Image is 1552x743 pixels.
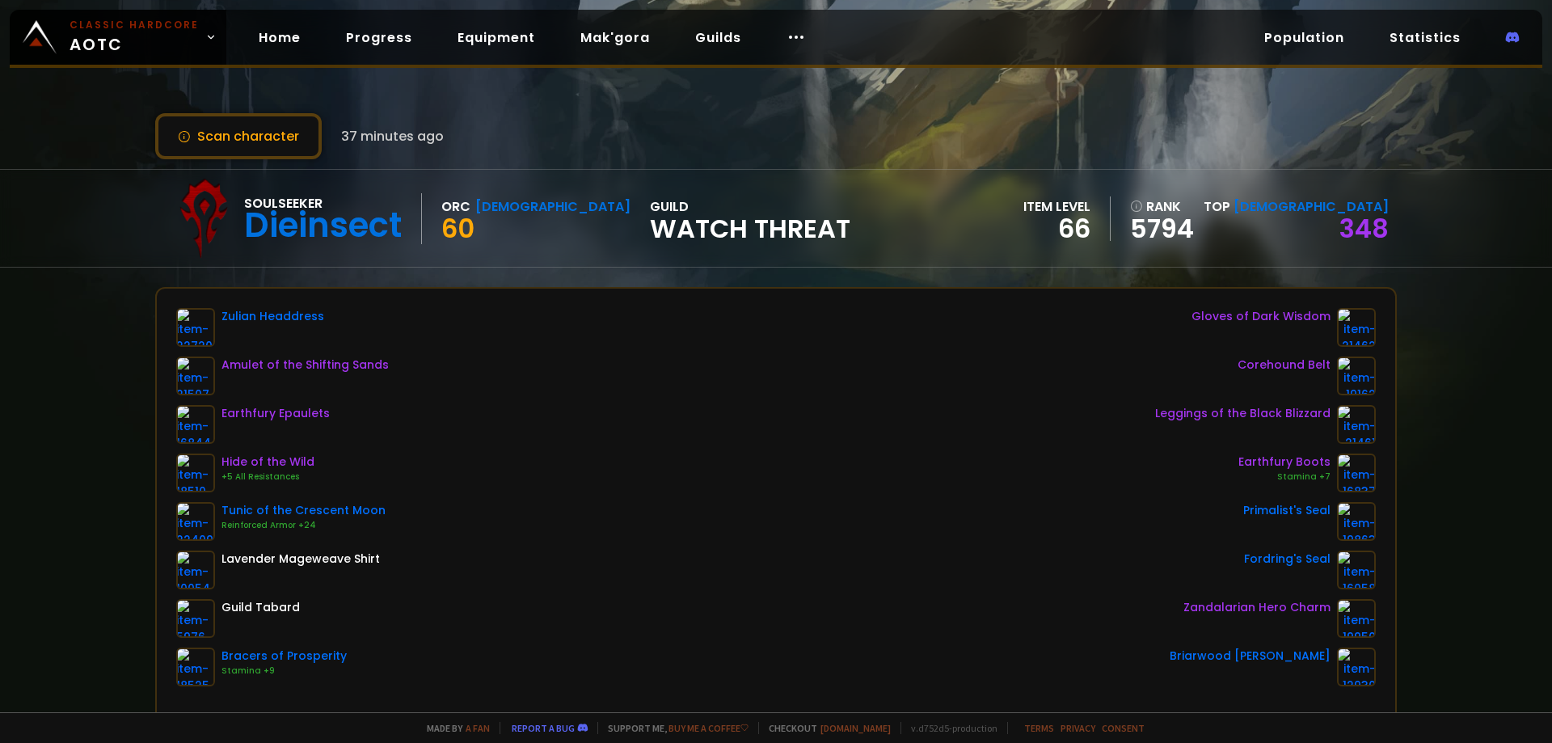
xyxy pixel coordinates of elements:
div: Guild Tabard [221,599,300,616]
div: Hide of the Wild [221,454,314,471]
span: Support me, [597,722,749,734]
div: Zulian Headdress [221,308,324,325]
img: item-18525 [176,648,215,686]
div: Orc [441,196,470,217]
img: item-21507 [176,357,215,395]
div: Stamina +7 [1238,471,1331,483]
div: Corehound Belt [1238,357,1331,374]
div: Stamina +9 [221,665,347,678]
div: rank [1130,196,1194,217]
img: item-19863 [1337,502,1376,541]
div: Dieinsect [244,213,402,238]
span: 60 [441,210,474,247]
div: Soulseeker [244,193,402,213]
div: Zandalarian Hero Charm [1183,599,1331,616]
a: Guilds [682,21,754,54]
div: Amulet of the Shifting Sands [221,357,389,374]
span: Watch Threat [650,217,850,241]
a: Privacy [1061,722,1095,734]
div: Fordring's Seal [1244,551,1331,568]
img: item-21461 [1337,405,1376,444]
div: Earthfury Epaulets [221,405,330,422]
div: 66 [1023,217,1090,241]
div: Reinforced Armor +24 [221,519,386,532]
img: item-22720 [176,308,215,347]
div: Tunic of the Crescent Moon [221,502,386,519]
img: item-16837 [1337,454,1376,492]
span: Made by [417,722,490,734]
div: Primalist's Seal [1243,502,1331,519]
div: Bracers of Prosperity [221,648,347,665]
a: a fan [466,722,490,734]
img: item-10054 [176,551,215,589]
a: Buy me a coffee [668,722,749,734]
div: Leggings of the Black Blizzard [1155,405,1331,422]
small: Classic Hardcore [70,18,199,32]
img: item-12930 [1337,648,1376,686]
a: Statistics [1377,21,1474,54]
a: Classic HardcoreAOTC [10,10,226,65]
img: item-21462 [1337,308,1376,347]
div: Gloves of Dark Wisdom [1191,308,1331,325]
div: +5 All Resistances [221,471,314,483]
a: [DOMAIN_NAME] [820,722,891,734]
a: Consent [1102,722,1145,734]
a: Mak'gora [567,21,663,54]
img: item-19162 [1337,357,1376,395]
a: Equipment [445,21,548,54]
img: item-19950 [1337,599,1376,638]
div: [DEMOGRAPHIC_DATA] [475,196,630,217]
a: 348 [1339,210,1389,247]
span: v. d752d5 - production [900,722,997,734]
a: Population [1251,21,1357,54]
div: Lavender Mageweave Shirt [221,551,380,568]
span: 37 minutes ago [341,126,444,146]
div: Earthfury Boots [1238,454,1331,471]
div: Top [1204,196,1389,217]
img: item-16844 [176,405,215,444]
div: guild [650,196,850,241]
span: Checkout [758,722,891,734]
div: item level [1023,196,1090,217]
a: Progress [333,21,425,54]
a: Terms [1024,722,1054,734]
img: item-16058 [1337,551,1376,589]
img: item-18510 [176,454,215,492]
span: AOTC [70,18,199,57]
button: Scan character [155,113,322,159]
div: Briarwood [PERSON_NAME] [1170,648,1331,665]
a: 5794 [1130,217,1194,241]
img: item-5976 [176,599,215,638]
a: Report a bug [512,722,575,734]
a: Home [246,21,314,54]
img: item-22409 [176,502,215,541]
span: [DEMOGRAPHIC_DATA] [1234,197,1389,216]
